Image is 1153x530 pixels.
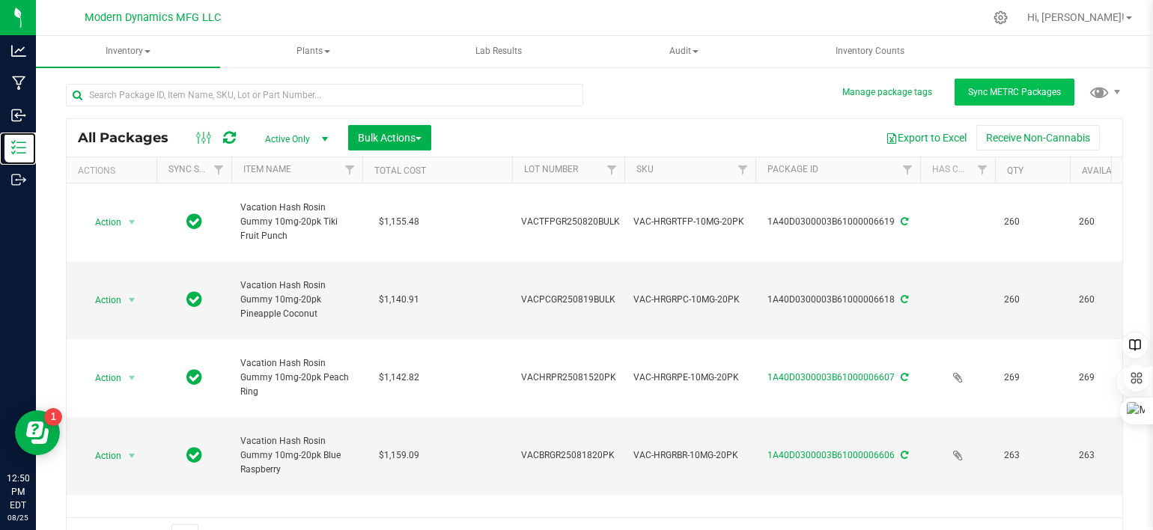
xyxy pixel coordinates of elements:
[970,157,995,183] a: Filter
[1079,371,1136,385] span: 269
[767,164,818,174] a: Package ID
[778,36,962,67] a: Inventory Counts
[895,157,920,183] a: Filter
[968,87,1061,97] span: Sync METRC Packages
[186,289,202,310] span: In Sync
[186,211,202,232] span: In Sync
[636,164,654,174] a: SKU
[521,215,620,229] span: VACTFPGR250820BULK
[898,372,908,383] span: Sync from Compliance System
[371,445,427,466] span: $1,159.09
[898,216,908,227] span: Sync from Compliance System
[85,11,221,24] span: Modern Dynamics MFG LLC
[168,164,226,174] a: Sync Status
[82,212,122,233] span: Action
[753,215,922,229] div: 1A40D0300003B61000006619
[222,37,405,67] span: Plants
[123,445,142,466] span: select
[82,290,122,311] span: Action
[123,290,142,311] span: select
[1004,293,1061,307] span: 260
[753,293,922,307] div: 1A40D0300003B61000006618
[186,367,202,388] span: In Sync
[815,45,925,58] span: Inventory Counts
[1004,215,1061,229] span: 260
[633,448,746,463] span: VAC-HRGRBR-10MG-20PK
[348,125,431,150] button: Bulk Actions
[600,157,624,183] a: Filter
[371,367,427,389] span: $1,142.82
[592,36,776,67] a: Audit
[1027,11,1125,23] span: Hi, [PERSON_NAME]!
[521,448,615,463] span: VACBRGR25081820PK
[207,157,231,183] a: Filter
[521,293,615,307] span: VACPCGR250819BULK
[991,10,1010,25] div: Manage settings
[1082,165,1127,176] a: Available
[123,368,142,389] span: select
[1004,448,1061,463] span: 263
[898,450,908,460] span: Sync from Compliance System
[7,472,29,512] p: 12:50 PM EDT
[955,79,1074,106] button: Sync METRC Packages
[371,289,427,311] span: $1,140.91
[407,36,591,67] a: Lab Results
[11,76,26,91] inline-svg: Manufacturing
[82,368,122,389] span: Action
[521,371,616,385] span: VACHRPR25081520PK
[767,372,895,383] a: 1A40D0300003B61000006607
[876,125,976,150] button: Export to Excel
[11,140,26,155] inline-svg: Inventory
[44,408,62,426] iframe: Resource center unread badge
[593,37,776,67] span: Audit
[123,212,142,233] span: select
[338,157,362,183] a: Filter
[455,45,542,58] span: Lab Results
[842,86,932,99] button: Manage package tags
[976,125,1100,150] button: Receive Non-Cannabis
[240,201,353,244] span: Vacation Hash Rosin Gummy 10mg-20pk Tiki Fruit Punch
[633,215,746,229] span: VAC-HRGRTFP-10MG-20PK
[78,165,150,176] div: Actions
[240,278,353,322] span: Vacation Hash Rosin Gummy 10mg-20pk Pineapple Coconut
[7,512,29,523] p: 08/25
[243,164,291,174] a: Item Name
[1004,371,1061,385] span: 269
[1007,165,1023,176] a: Qty
[82,445,122,466] span: Action
[1079,215,1136,229] span: 260
[186,445,202,466] span: In Sync
[920,157,995,183] th: Has COA
[524,164,578,174] a: Lot Number
[222,36,406,67] a: Plants
[11,172,26,187] inline-svg: Outbound
[371,211,427,233] span: $1,155.48
[66,84,583,106] input: Search Package ID, Item Name, SKU, Lot or Part Number...
[11,108,26,123] inline-svg: Inbound
[731,157,755,183] a: Filter
[1079,293,1136,307] span: 260
[11,43,26,58] inline-svg: Analytics
[633,371,746,385] span: VAC-HRGRPE-10MG-20PK
[78,130,183,146] span: All Packages
[240,434,353,478] span: Vacation Hash Rosin Gummy 10mg-20pk Blue Raspberry
[898,294,908,305] span: Sync from Compliance System
[767,450,895,460] a: 1A40D0300003B61000006606
[358,132,422,144] span: Bulk Actions
[240,356,353,400] span: Vacation Hash Rosin Gummy 10mg-20pk Peach Ring
[633,293,746,307] span: VAC-HRGRPC-10MG-20PK
[1079,448,1136,463] span: 263
[15,410,60,455] iframe: Resource center
[374,165,426,176] a: Total Cost
[36,36,220,67] a: Inventory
